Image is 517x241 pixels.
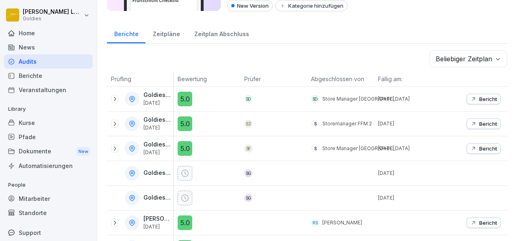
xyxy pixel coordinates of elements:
p: [DATE] [378,120,441,127]
div: 5.0 [178,141,192,156]
p: Goldies [GEOGRAPHIC_DATA] [143,92,172,99]
p: Storemanager FFM 2 [322,120,372,127]
p: [PERSON_NAME] [322,219,362,226]
div: SD [311,95,319,103]
button: Bericht [467,118,501,129]
p: [DATE] [378,95,441,103]
div: SG [244,169,252,177]
p: Abgeschlossen von [311,75,369,83]
a: Pfade [4,130,93,144]
div: New [76,147,90,156]
div: 5.0 [178,92,192,106]
p: [DATE] [378,145,441,152]
a: Zeitplan Abschluss [187,23,256,43]
p: Bericht [479,96,497,102]
div: SD [244,95,252,103]
div: S2 [244,120,252,128]
div: 5.0 [178,215,192,230]
p: [DATE] [143,224,172,230]
th: Fällig am: [374,71,441,87]
p: Goldies FFM 2 [143,116,172,123]
p: Library [4,103,93,116]
p: Bericht [479,120,497,127]
p: Goldies [23,16,82,22]
p: [DATE] [143,125,172,131]
div: RS [311,219,319,227]
div: Kategorie hinzufügen [279,2,343,9]
a: Berichte [4,69,93,83]
a: Home [4,26,93,40]
a: Automatisierungen [4,159,93,173]
div: SG [244,194,252,202]
p: Store Manager [GEOGRAPHIC_DATA] [322,145,410,152]
p: [PERSON_NAME] Loska [23,9,82,15]
a: News [4,40,93,54]
p: Goldies Gräfestraße [143,194,172,201]
div: S [311,144,319,153]
a: Mitarbeiter [4,192,93,206]
p: [DATE] [143,150,172,155]
a: Veranstaltungen [4,83,93,97]
p: [DATE] [378,170,441,177]
div: 5.0 [178,116,192,131]
p: [DATE] [378,194,441,202]
div: SF [244,144,252,153]
div: Support [4,226,93,240]
p: Goldies Friedrichshain [143,170,172,176]
p: Bericht [479,145,497,152]
a: Audits [4,54,93,69]
a: Berichte [107,23,146,43]
a: Zeitpläne [146,23,187,43]
p: People [4,179,93,192]
p: Store Manager [GEOGRAPHIC_DATA] [322,95,410,103]
p: Goldies [GEOGRAPHIC_DATA] [143,141,172,148]
p: [PERSON_NAME]´s HQ [143,215,172,222]
a: Kurse [4,116,93,130]
a: Standorte [4,206,93,220]
p: Prüfling [111,75,169,83]
p: Bericht [479,219,497,226]
th: Prüfer [240,71,307,87]
button: Bericht [467,217,501,228]
div: S [311,120,319,128]
button: Bericht [467,143,501,154]
button: Bericht [467,94,501,104]
p: Bewertung [178,75,236,83]
a: DokumenteNew [4,144,93,159]
div: Dokumente [4,144,93,159]
p: [DATE] [143,100,172,106]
